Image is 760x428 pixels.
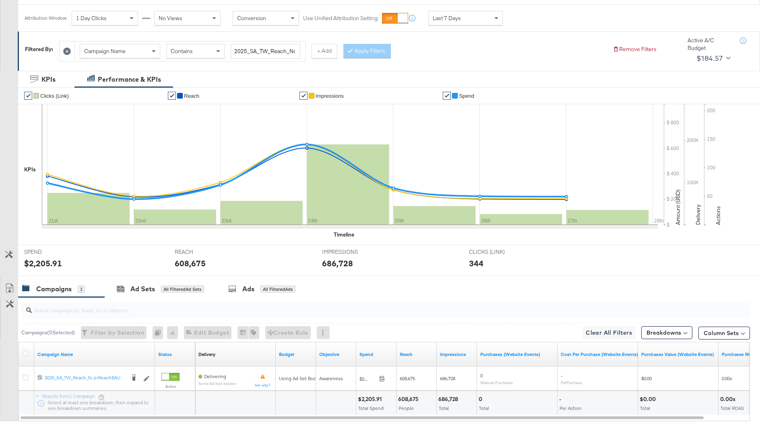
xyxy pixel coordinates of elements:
[130,284,155,294] div: Ad Sets
[158,351,192,358] a: Shows the current state of your Ad Campaign.
[721,405,744,411] span: Total ROAS
[198,351,215,358] a: Reflects the ability of your Ad Campaign to achieve delivery based on ad states, schedule and bud...
[560,405,582,411] span: Per Action
[159,14,182,22] span: No Views
[78,286,85,293] div: 1
[279,375,324,382] div: Using Ad Set Budget
[98,75,161,84] div: Performance & KPIs
[561,351,638,358] a: The average cost for each purchase tracked by your Custom Audience pixel on your website after pe...
[198,381,236,385] sub: Some Ad Sets Inactive
[40,93,69,99] span: Clicks (Link)
[559,395,564,403] div: -
[24,15,68,21] div: Attribution Window:
[688,37,732,51] div: Active A/C Budget
[641,326,692,339] button: Breakdowns
[322,257,353,269] div: 686,728
[316,93,344,99] span: Impressions
[358,405,384,411] span: Total Spend
[640,405,650,411] span: Total
[242,284,254,294] div: Ads
[21,329,75,336] div: Campaigns ( 0 Selected)
[480,372,483,378] span: 0
[334,231,354,239] div: Timeline
[586,328,632,338] span: Clear All Filters
[480,380,513,385] sub: Website Purchases
[45,374,125,381] div: 2025_SA_TW_Reach_N...erReachBAU
[359,375,376,381] span: $2,205.91
[400,351,434,358] a: The number of people your ad was served to.
[358,395,384,403] div: $2,205.91
[45,374,125,383] a: 2025_SA_TW_Reach_N...erReachBAU
[641,351,715,358] a: The total value of the purchase actions tracked by your Custom Audience pixel on your website aft...
[41,75,56,84] div: KPIs
[359,351,393,358] a: The total amount spent to date.
[440,375,455,381] span: 686,728
[613,45,657,53] button: Remove Filters
[479,395,485,403] div: 0
[24,248,85,256] span: SPEND
[161,286,204,293] div: All Filtered Ad Sets
[319,375,343,381] span: Awareness
[561,380,582,385] sub: Per Purchase
[303,14,379,22] label: Use Unified Attribution Setting:
[36,284,72,294] div: Campaigns
[433,14,461,22] span: Last 7 Days
[171,47,193,55] span: Contains
[459,93,474,99] span: Spend
[279,351,313,358] a: The maximum amount you're willing to spend on your ads, on average each day or over the lifetime ...
[32,299,683,315] input: Search Campaigns by Name, ID or Objective
[24,92,32,100] a: ✔
[299,92,308,100] a: ✔
[322,248,382,256] span: IMPRESSIONS
[399,405,414,411] span: People
[561,372,562,378] span: -
[37,351,152,358] a: Your campaign name.
[24,166,36,173] div: KPIs
[715,206,722,225] text: Actions
[469,248,529,256] span: CLICKS (LINK)
[439,405,449,411] span: Total
[722,375,732,381] span: 0.00x
[438,395,461,403] div: 686,728
[184,93,199,99] span: Reach
[153,326,167,339] div: 0
[440,351,474,358] a: The number of times your ad was served. On mobile apps an ad is counted as served the first time ...
[698,327,750,340] button: Column Sets
[582,326,635,339] button: Clear All Filters
[469,257,483,269] div: 344
[312,44,337,58] button: + Add
[260,286,295,293] div: All Filtered Ads
[319,351,353,358] a: Your campaign's objective.
[480,351,554,358] a: The number of times a purchase was made tracked by your Custom Audience pixel on your website aft...
[76,14,107,22] span: 1 Day Clicks
[204,373,226,379] span: Delivering
[696,52,723,64] div: $184.57
[198,351,215,358] div: Delivery
[674,189,682,225] text: Amount (USD)
[694,204,702,225] text: Delivery
[231,44,300,59] input: Enter a search term
[720,395,738,403] div: 0.00x
[400,375,415,381] span: 608,675
[84,47,126,55] span: Campaign Name
[641,375,652,381] span: $0.00
[175,257,206,269] div: 608,675
[168,92,176,100] a: ✔
[237,14,266,22] span: Conversion
[175,248,235,256] span: REACH
[640,395,658,403] div: $0.00
[24,257,62,269] div: $2,205.91
[161,384,180,389] label: Active
[479,405,489,411] span: Total
[25,45,53,53] div: Filtered By:
[693,52,732,65] button: $184.57
[443,92,451,100] a: ✔
[398,395,421,403] div: 608,675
